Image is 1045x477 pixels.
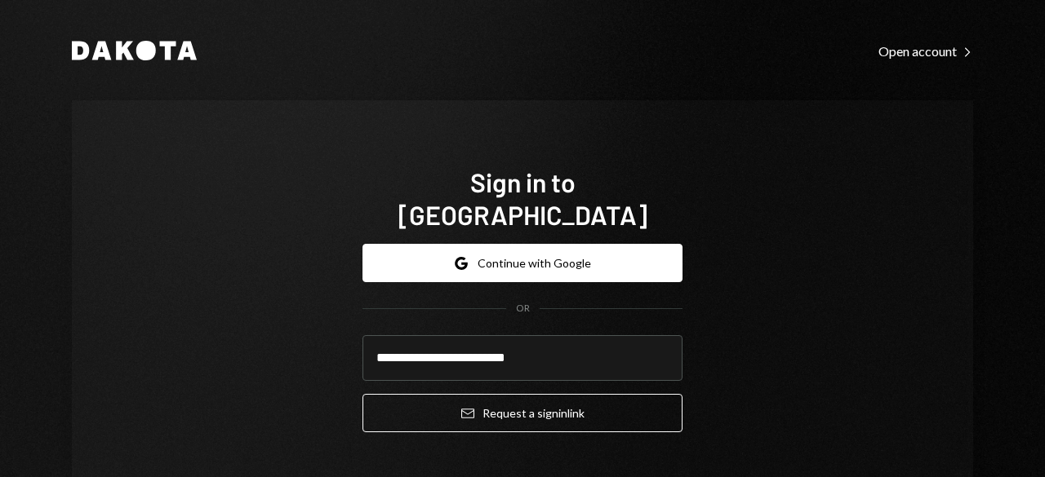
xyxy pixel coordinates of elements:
[362,166,683,231] h1: Sign in to [GEOGRAPHIC_DATA]
[878,42,973,60] a: Open account
[516,302,530,316] div: OR
[878,43,973,60] div: Open account
[362,394,683,432] button: Request a signinlink
[362,244,683,282] button: Continue with Google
